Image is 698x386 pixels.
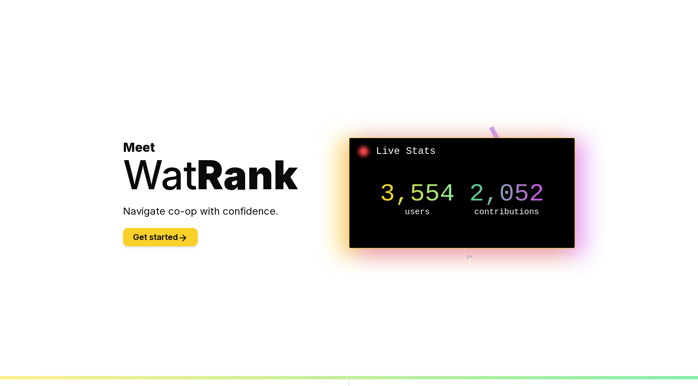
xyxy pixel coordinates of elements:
p: 3,554 [373,181,462,206]
h1: Meet [123,140,349,195]
p: 2,052 [462,181,551,206]
p: contributions [462,206,551,218]
a: Get started [123,233,198,242]
h2: Live Stats [356,145,568,158]
span: Wat [123,151,197,199]
p: users [373,206,462,218]
button: Get started [123,228,198,246]
p: Navigate co-op with confidence. [123,205,349,218]
span: Rank [197,151,298,199]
